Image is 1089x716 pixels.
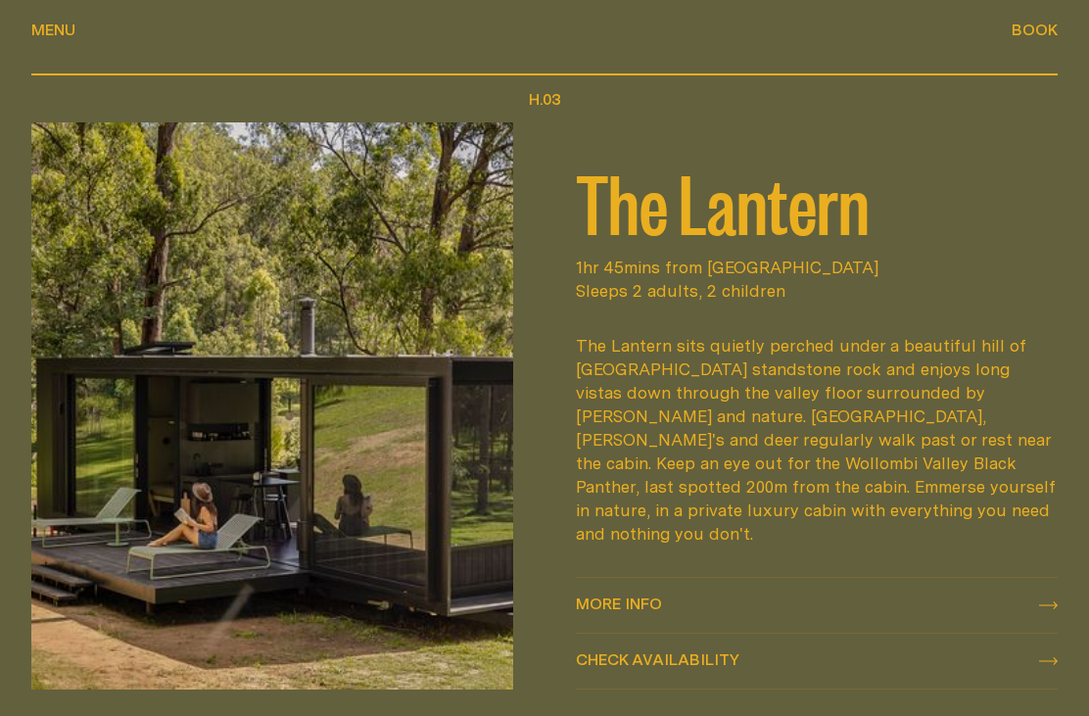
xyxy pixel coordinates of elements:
[576,634,1058,689] button: check availability
[576,162,1058,240] h2: The Lantern
[576,578,1058,633] a: More info
[576,279,1058,303] span: Sleeps 2 adults, 2 children
[576,596,662,611] span: More info
[1012,22,1058,37] span: Book
[1012,20,1058,43] button: show booking tray
[576,334,1058,546] div: The Lantern sits quietly perched under a beautiful hill of [GEOGRAPHIC_DATA] standstone rock and ...
[576,651,739,667] span: Check availability
[576,256,1058,279] span: 1hr 45mins from [GEOGRAPHIC_DATA]
[31,22,75,37] span: Menu
[31,20,75,43] button: show menu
